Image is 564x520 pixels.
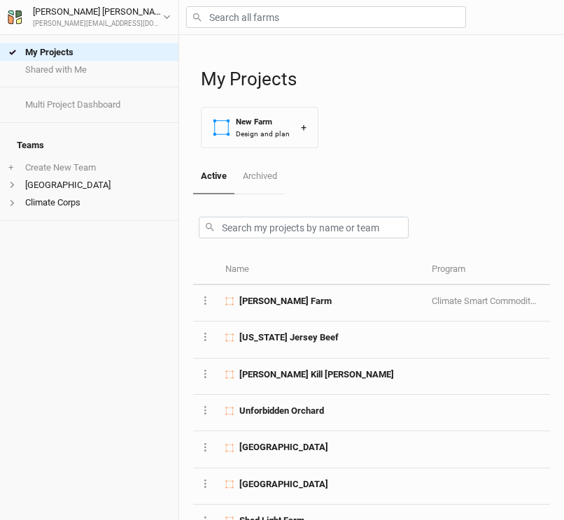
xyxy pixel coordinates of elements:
[239,441,328,454] span: Venetia Greenlaugh Site
[193,159,234,194] a: Active
[236,116,290,128] div: New Farm
[301,120,306,135] div: +
[239,295,332,308] span: Choiniere Farm
[432,296,542,306] span: Climate Smart Commodities
[7,4,171,29] button: [PERSON_NAME] [PERSON_NAME][PERSON_NAME][EMAIL_ADDRESS][DOMAIN_NAME]
[8,162,13,173] span: +
[239,368,394,381] span: Batten Kill Groves
[186,6,466,28] input: Search all farms
[218,255,423,285] th: Name
[423,255,544,285] th: Program
[234,159,284,193] a: Archived
[33,5,163,19] div: [PERSON_NAME] [PERSON_NAME]
[239,478,328,491] span: White Rocks Farm
[239,405,324,417] span: Unforbidden Orchard
[236,129,290,139] div: Design and plan
[201,107,318,148] button: New FarmDesign and plan+
[8,131,170,159] h4: Teams
[239,331,339,344] span: Vermont Jersey Beef
[201,68,550,90] h1: My Projects
[199,217,409,238] input: Search my projects by name or team
[33,19,163,29] div: [PERSON_NAME][EMAIL_ADDRESS][DOMAIN_NAME]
